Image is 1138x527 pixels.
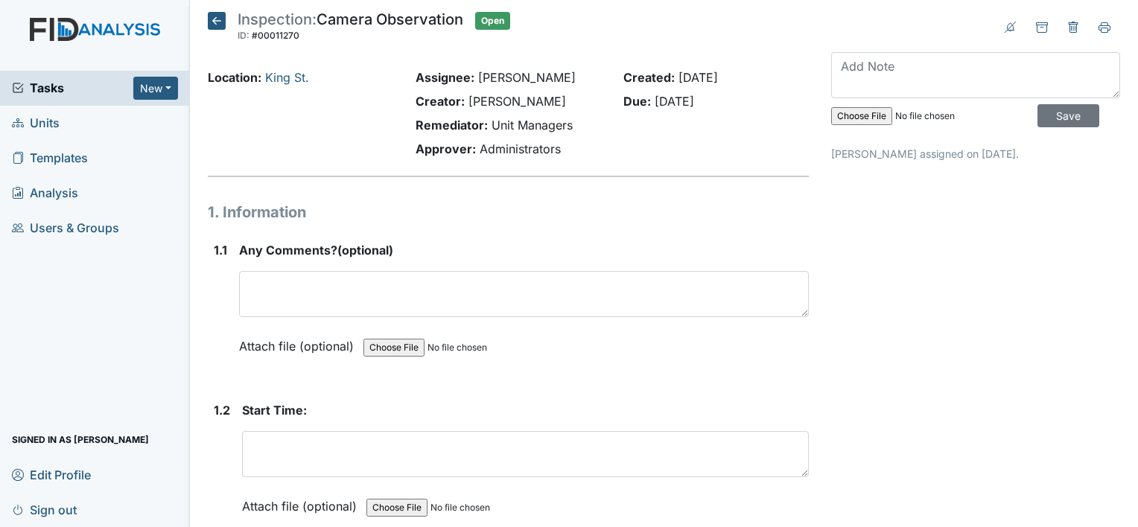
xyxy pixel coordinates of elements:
[475,12,510,30] span: Open
[492,118,573,132] span: Unit Managers
[416,70,474,85] strong: Assignee:
[416,94,465,109] strong: Creator:
[12,217,119,240] span: Users & Groups
[416,141,476,156] strong: Approver:
[12,498,77,521] span: Sign out
[208,70,261,85] strong: Location:
[623,94,651,109] strong: Due:
[12,463,91,486] span: Edit Profile
[468,94,566,109] span: [PERSON_NAME]
[242,403,307,418] span: Start Time:
[239,243,337,258] span: Any Comments?
[238,30,249,41] span: ID:
[239,329,360,355] label: Attach file (optional)
[214,241,227,259] label: 1.1
[623,70,675,85] strong: Created:
[12,112,60,135] span: Units
[12,147,88,170] span: Templates
[478,70,576,85] span: [PERSON_NAME]
[1037,104,1099,127] input: Save
[252,30,299,41] span: #00011270
[416,118,488,132] strong: Remediator:
[238,12,463,45] div: Camera Observation
[208,201,809,223] h1: 1. Information
[831,146,1120,162] p: [PERSON_NAME] assigned on [DATE].
[242,489,363,515] label: Attach file (optional)
[133,77,178,100] button: New
[214,401,230,419] label: 1.2
[265,70,309,85] a: King St.
[239,241,809,259] strong: (optional)
[238,10,317,28] span: Inspection:
[678,70,718,85] span: [DATE]
[12,182,78,205] span: Analysis
[12,428,149,451] span: Signed in as [PERSON_NAME]
[655,94,694,109] span: [DATE]
[12,79,133,97] a: Tasks
[480,141,561,156] span: Administrators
